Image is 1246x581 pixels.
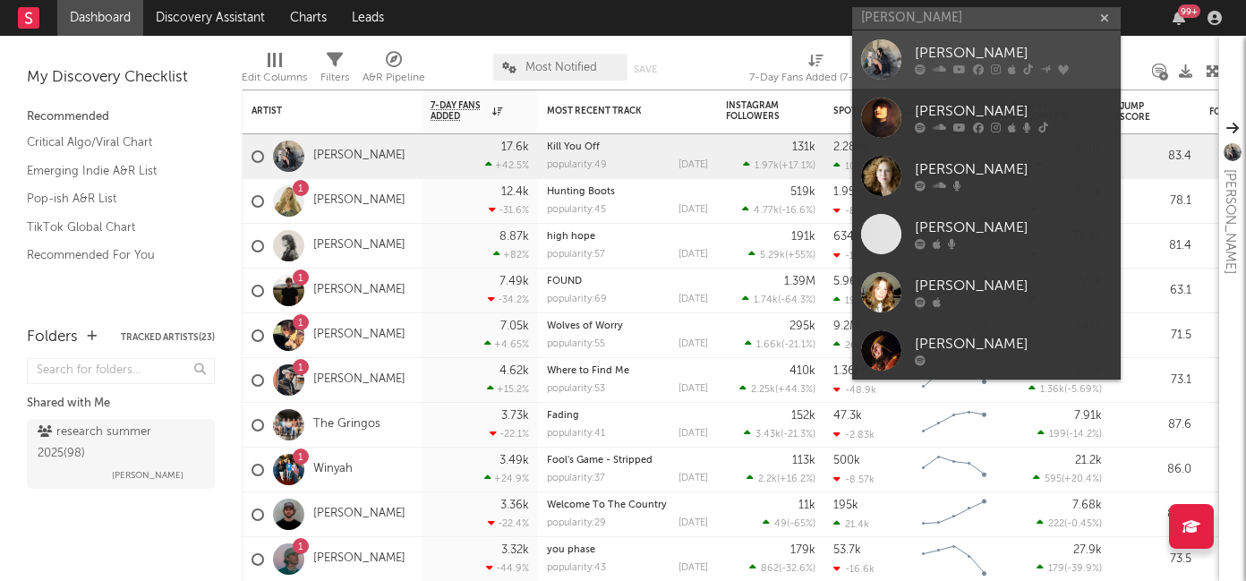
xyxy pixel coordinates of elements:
div: -34.2 % [488,294,529,305]
div: 519k [790,186,815,198]
div: 2.28M [833,141,866,153]
span: -65 % [789,519,813,529]
div: ( ) [747,473,815,484]
div: 84.9 [1120,504,1191,525]
div: 47.3k [833,410,862,422]
a: [PERSON_NAME] [313,551,405,567]
div: ( ) [743,159,815,171]
div: 3.73k [501,410,529,422]
div: [DATE] [678,160,708,170]
div: Jump Score [1120,101,1165,123]
div: Most Recent Track [547,106,681,116]
div: 63.1 [1120,280,1191,302]
span: -39.9 % [1067,564,1099,574]
div: 7.68k [1072,500,1102,511]
div: Shared with Me [27,393,215,414]
a: Pop-ish A&R List [27,189,197,209]
div: 263k [833,339,867,351]
div: [DATE] [678,429,708,439]
a: [PERSON_NAME] [852,263,1121,321]
div: ( ) [742,294,815,305]
a: Critical Algo/Viral Chart [27,132,197,152]
span: 595 [1045,474,1062,484]
span: +16.2 % [780,474,813,484]
div: 3.49k [499,455,529,466]
div: 3.32k [501,544,529,556]
div: +24.9 % [484,473,529,484]
button: Save [634,64,657,74]
div: 81.4 [1120,235,1191,257]
div: 7-Day Fans Added (7-Day Fans Added) [749,45,883,97]
span: -14.2 % [1069,430,1099,440]
span: 1.66k [756,340,781,350]
a: Fool's Game - Stripped [547,456,653,466]
span: -32.6 % [781,564,813,574]
span: 1.36k [1040,385,1064,395]
div: [PERSON_NAME] [915,218,1112,239]
div: Hunting Boots [547,187,708,197]
div: [PERSON_NAME] [915,334,1112,355]
span: 1.97k [755,161,779,171]
div: Instagram Followers [726,100,789,122]
span: +44.3 % [778,385,813,395]
button: 99+ [1173,11,1185,25]
div: 3.36k [500,500,529,511]
div: ( ) [1028,383,1102,395]
a: [PERSON_NAME] [852,30,1121,89]
a: [PERSON_NAME] [313,238,405,253]
div: popularity: 43 [547,563,606,573]
div: 12.4k [501,186,529,198]
div: ( ) [1037,562,1102,574]
div: 53.7k [833,544,861,556]
div: 27.9k [1073,544,1102,556]
div: Fool's Game - Stripped [547,456,708,466]
a: Where to Find Me [547,366,629,376]
div: 500k [833,455,860,466]
div: popularity: 57 [547,250,605,260]
div: Fading [547,411,708,421]
a: FOUND [547,277,582,286]
div: 7.05k [500,320,529,332]
a: [PERSON_NAME] [313,507,405,522]
span: -5.69 % [1067,385,1099,395]
div: ( ) [1037,428,1102,440]
div: 634k [833,231,860,243]
a: [PERSON_NAME] [852,89,1121,147]
span: 2.2k [758,474,777,484]
div: popularity: 53 [547,384,605,394]
div: 5.96M [833,276,866,287]
span: -16.6 % [781,206,813,216]
div: ( ) [744,428,815,440]
span: 5.29k [760,251,785,261]
div: Filters [320,45,349,97]
div: 1.39M [784,276,815,287]
div: -8.3k [833,205,869,217]
div: ( ) [1037,517,1102,529]
div: ( ) [739,383,815,395]
a: you phase [547,545,595,555]
a: [PERSON_NAME] [852,205,1121,263]
div: 11k [798,500,815,511]
div: [PERSON_NAME] [915,101,1112,123]
div: 87.6 [1120,414,1191,436]
div: Filters [320,67,349,89]
div: 113k [792,455,815,466]
a: Wolves of Worry [547,321,623,331]
a: Kill You Off [547,142,600,152]
span: -64.3 % [781,295,813,305]
div: [DATE] [678,384,708,394]
div: 99 + [1178,4,1200,18]
div: ( ) [749,562,815,574]
div: Welcome To The Country [547,500,708,510]
a: [PERSON_NAME] [852,147,1121,205]
div: -2.83k [833,429,875,440]
div: [DATE] [678,563,708,573]
div: ( ) [742,204,815,216]
div: 73.1 [1120,370,1191,391]
div: -22.4 % [488,517,529,529]
a: [PERSON_NAME] [313,372,405,388]
div: popularity: 49 [547,160,607,170]
div: -8.57k [833,474,875,485]
div: -16.6k [833,563,875,575]
div: [DATE] [678,205,708,215]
